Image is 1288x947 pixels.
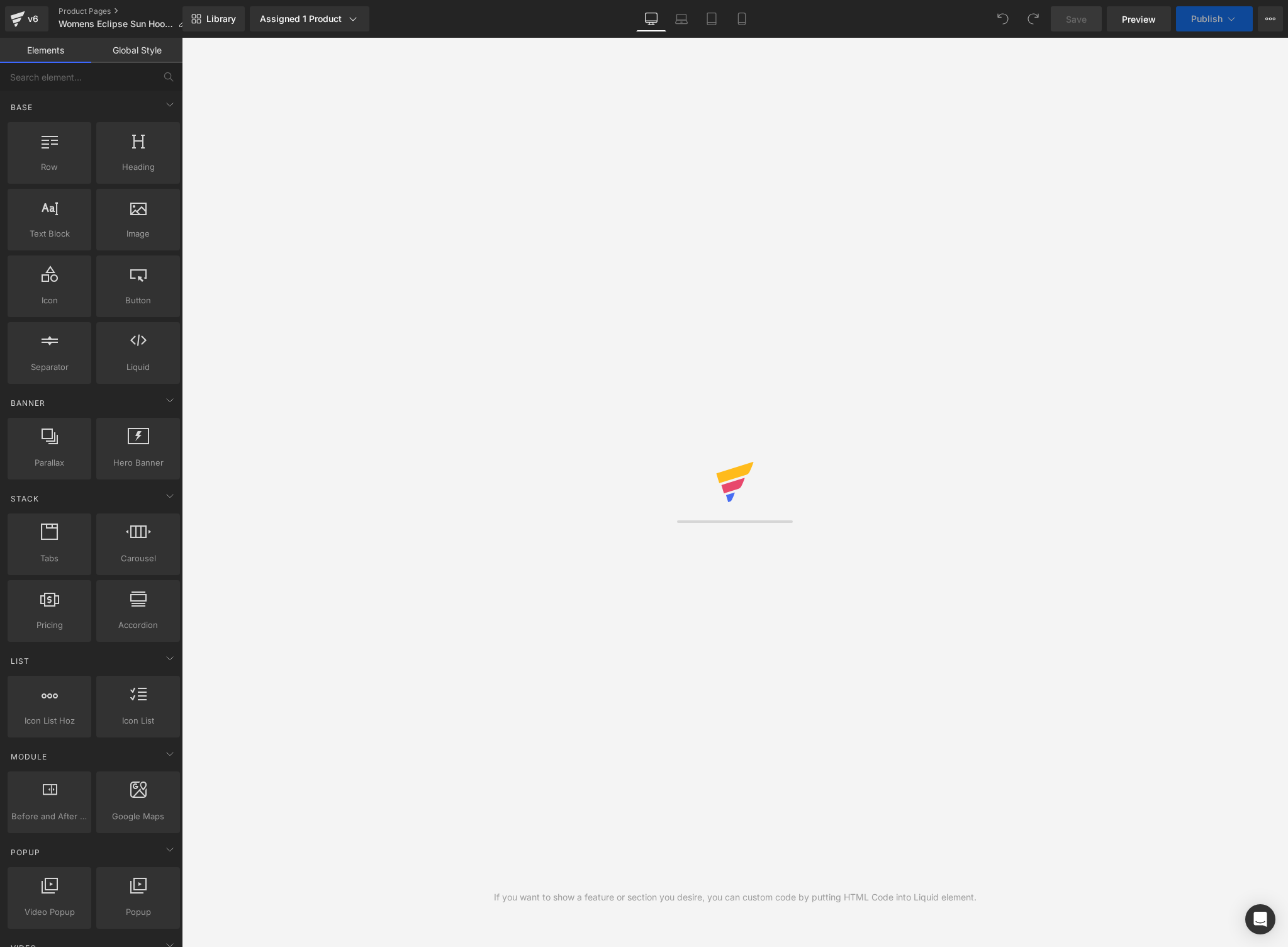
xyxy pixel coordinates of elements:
[59,6,197,16] a: Product Pages
[100,160,176,174] span: Heading
[100,810,176,823] span: Google Maps
[11,456,87,469] span: Parallax
[1122,13,1156,26] span: Preview
[11,714,87,727] span: Icon List Hoz
[494,890,977,904] div: If you want to show a feature or section you desire, you can custom code by putting HTML Code int...
[5,6,48,31] a: v6
[666,6,697,31] a: Laptop
[11,905,87,919] span: Video Popup
[11,361,87,374] span: Separator
[9,846,42,858] span: Popup
[1191,14,1223,24] span: Publish
[11,294,87,307] span: Icon
[1021,6,1046,31] button: Redo
[1176,6,1253,31] button: Publish
[636,6,666,31] a: Desktop
[11,227,87,240] span: Text Block
[9,751,48,763] span: Module
[9,493,40,505] span: Stack
[727,6,757,31] a: Mobile
[59,19,173,29] span: Womens Eclipse Sun Hoodie
[100,361,176,374] span: Liquid
[100,552,176,565] span: Carousel
[100,227,176,240] span: Image
[100,456,176,469] span: Hero Banner
[260,13,359,25] div: Assigned 1 Product
[9,655,31,667] span: List
[11,160,87,174] span: Row
[1245,904,1275,934] div: Open Intercom Messenger
[100,714,176,727] span: Icon List
[100,294,176,307] span: Button
[100,619,176,632] span: Accordion
[1258,6,1283,31] button: More
[1066,13,1087,26] span: Save
[25,11,41,27] div: v6
[9,397,47,409] span: Banner
[182,6,245,31] a: New Library
[697,6,727,31] a: Tablet
[1107,6,1171,31] a: Preview
[11,619,87,632] span: Pricing
[9,101,34,113] span: Base
[100,905,176,919] span: Popup
[11,810,87,823] span: Before and After Images
[206,13,236,25] span: Library
[990,6,1016,31] button: Undo
[91,38,182,63] a: Global Style
[11,552,87,565] span: Tabs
